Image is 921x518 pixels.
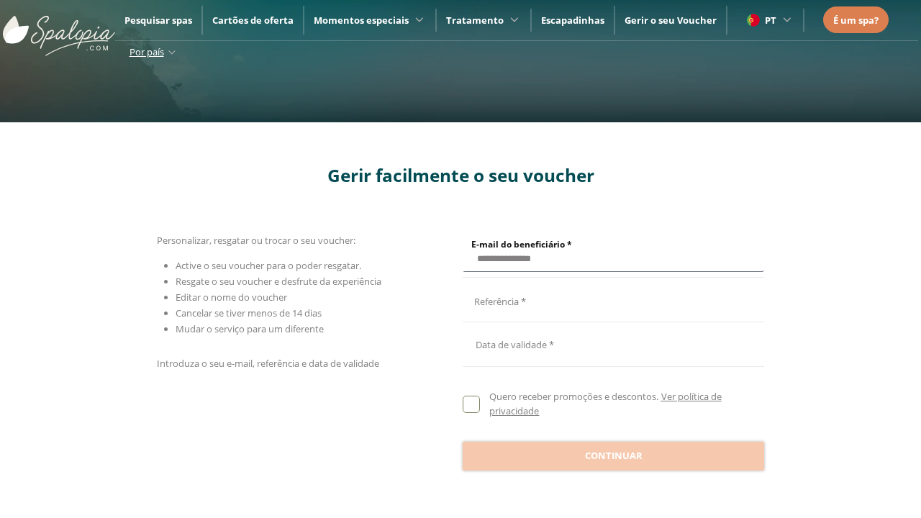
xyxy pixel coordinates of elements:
[541,14,604,27] a: Escapadinhas
[176,322,324,335] span: Mudar o serviço para um diferente
[157,234,355,247] span: Personalizar, resgatar ou trocar o seu voucher:
[124,14,192,27] a: Pesquisar spas
[833,12,879,28] a: É um spa?
[176,291,287,304] span: Editar o nome do voucher
[585,449,643,463] span: Continuar
[212,14,294,27] a: Cartões de oferta
[489,390,721,417] a: Ver política de privacidade
[3,1,115,56] img: ImgLogoSpalopia.BvClDcEz.svg
[157,357,379,370] span: Introduza o seu e-mail, referência e data de validade
[176,306,322,319] span: Cancelar se tiver menos de 14 dias
[833,14,879,27] span: É um spa?
[463,442,764,471] button: Continuar
[625,14,717,27] a: Gerir o seu Voucher
[327,163,594,187] span: Gerir facilmente o seu voucher
[130,45,164,58] span: Por país
[176,259,361,272] span: Active o seu voucher para o poder resgatar.
[176,275,381,288] span: Resgate o seu voucher e desfrute da experiência
[489,390,658,403] span: Quero receber promoções e descontos.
